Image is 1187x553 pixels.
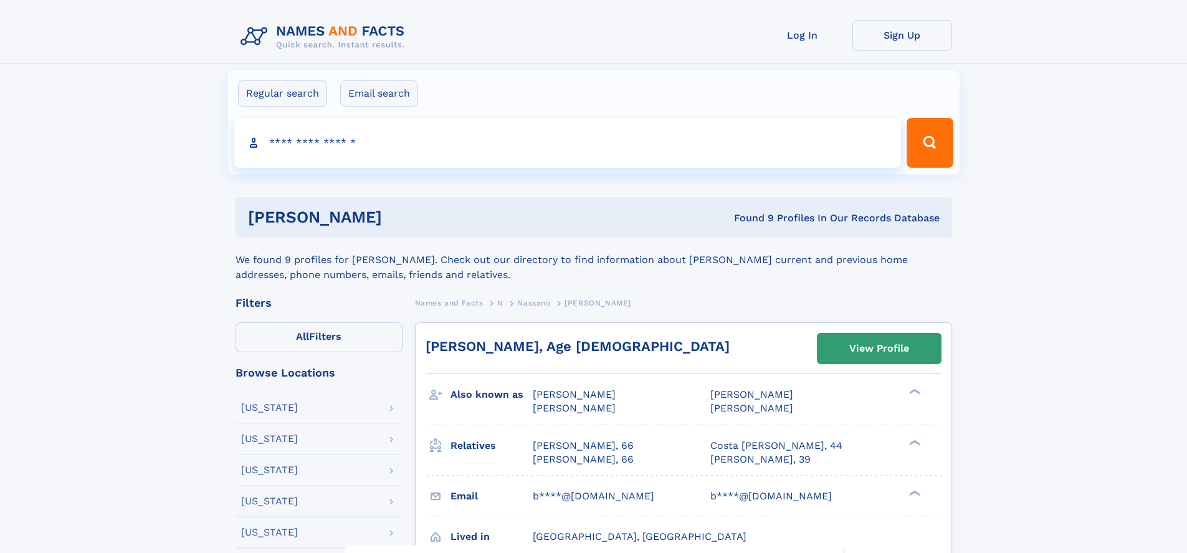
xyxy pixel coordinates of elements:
[236,322,403,352] label: Filters
[236,238,952,282] div: We found 9 profiles for [PERSON_NAME]. Check out our directory to find information about [PERSON_...
[710,402,793,414] span: [PERSON_NAME]
[907,118,953,168] button: Search Button
[236,367,403,378] div: Browse Locations
[426,339,730,354] a: [PERSON_NAME], Age [DEMOGRAPHIC_DATA]
[296,330,309,342] span: All
[852,20,952,50] a: Sign Up
[533,402,616,414] span: [PERSON_NAME]
[497,295,503,310] a: N
[906,438,921,446] div: ❯
[241,403,298,413] div: [US_STATE]
[415,295,484,310] a: Names and Facts
[849,334,909,363] div: View Profile
[533,388,616,400] span: [PERSON_NAME]
[710,453,811,466] a: [PERSON_NAME], 39
[248,209,558,225] h1: [PERSON_NAME]
[236,20,415,54] img: Logo Names and Facts
[710,439,842,453] a: Costa [PERSON_NAME], 44
[450,435,533,456] h3: Relatives
[340,80,418,107] label: Email search
[533,531,746,542] span: [GEOGRAPHIC_DATA], [GEOGRAPHIC_DATA]
[450,486,533,507] h3: Email
[565,299,631,307] span: [PERSON_NAME]
[241,465,298,475] div: [US_STATE]
[241,434,298,444] div: [US_STATE]
[906,388,921,396] div: ❯
[497,299,503,307] span: N
[517,299,550,307] span: Nassano
[238,80,327,107] label: Regular search
[558,211,940,225] div: Found 9 Profiles In Our Records Database
[236,297,403,309] div: Filters
[906,489,921,497] div: ❯
[450,526,533,547] h3: Lived in
[241,527,298,537] div: [US_STATE]
[533,439,634,453] a: [PERSON_NAME], 66
[753,20,852,50] a: Log In
[818,334,941,363] a: View Profile
[234,118,902,168] input: search input
[241,496,298,506] div: [US_STATE]
[450,384,533,405] h3: Also known as
[533,453,634,466] a: [PERSON_NAME], 66
[517,295,550,310] a: Nassano
[710,388,793,400] span: [PERSON_NAME]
